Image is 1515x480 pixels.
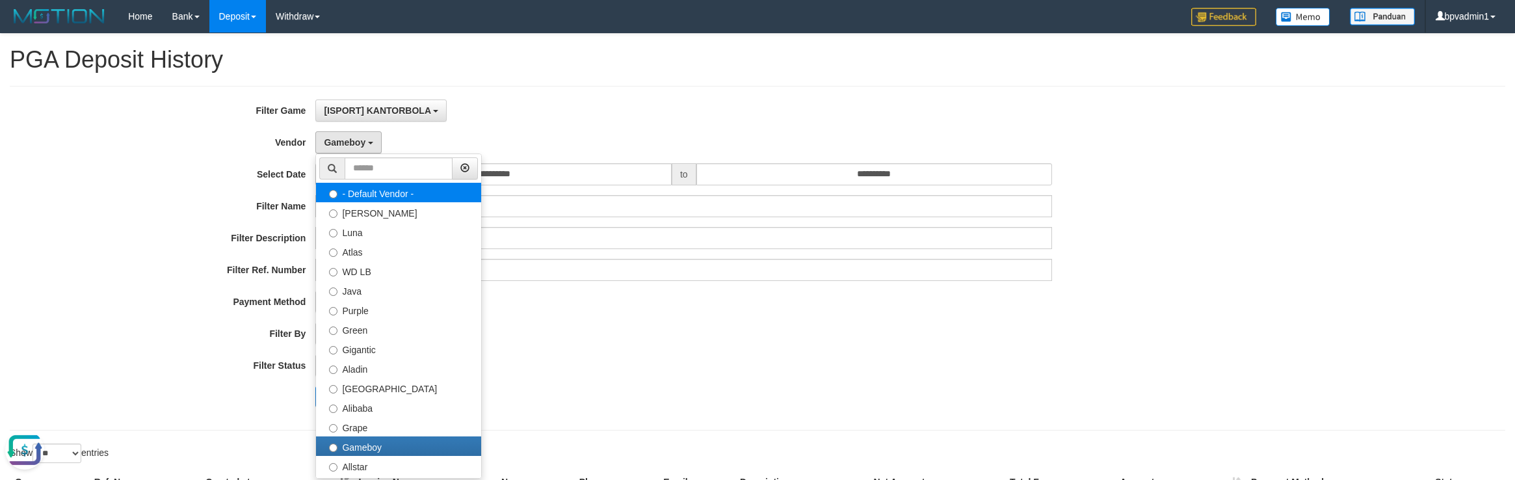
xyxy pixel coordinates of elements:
[1191,8,1256,26] img: Feedback.jpg
[316,261,481,280] label: WD LB
[316,280,481,300] label: Java
[10,47,1505,73] h1: PGA Deposit History
[316,300,481,319] label: Purple
[672,163,696,185] span: to
[329,463,337,472] input: Allstar
[10,7,109,26] img: MOTION_logo.png
[329,287,337,296] input: Java
[324,137,365,148] span: Gameboy
[316,202,481,222] label: [PERSON_NAME]
[329,424,337,433] input: Grape
[329,405,337,413] input: Alibaba
[329,248,337,257] input: Atlas
[316,339,481,358] label: Gigantic
[324,105,430,116] span: [ISPORT] KANTORBOLA
[329,366,337,374] input: Aladin
[1350,8,1415,25] img: panduan.png
[329,268,337,276] input: WD LB
[329,385,337,393] input: [GEOGRAPHIC_DATA]
[329,444,337,452] input: Gameboy
[329,307,337,315] input: Purple
[329,190,337,198] input: - Default Vendor -
[329,346,337,354] input: Gigantic
[1276,8,1330,26] img: Button%20Memo.svg
[316,378,481,397] label: [GEOGRAPHIC_DATA]
[316,456,481,475] label: Allstar
[316,397,481,417] label: Alibaba
[329,229,337,237] input: Luna
[316,358,481,378] label: Aladin
[329,327,337,335] input: Green
[316,183,481,202] label: - Default Vendor -
[316,319,481,339] label: Green
[316,241,481,261] label: Atlas
[316,222,481,241] label: Luna
[329,209,337,218] input: [PERSON_NAME]
[315,100,447,122] button: [ISPORT] KANTORBOLA
[5,5,44,44] button: Open LiveChat chat widget
[10,444,109,463] label: Show entries
[33,444,81,463] select: Showentries
[316,436,481,456] label: Gameboy
[316,417,481,436] label: Grape
[315,131,382,153] button: Gameboy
